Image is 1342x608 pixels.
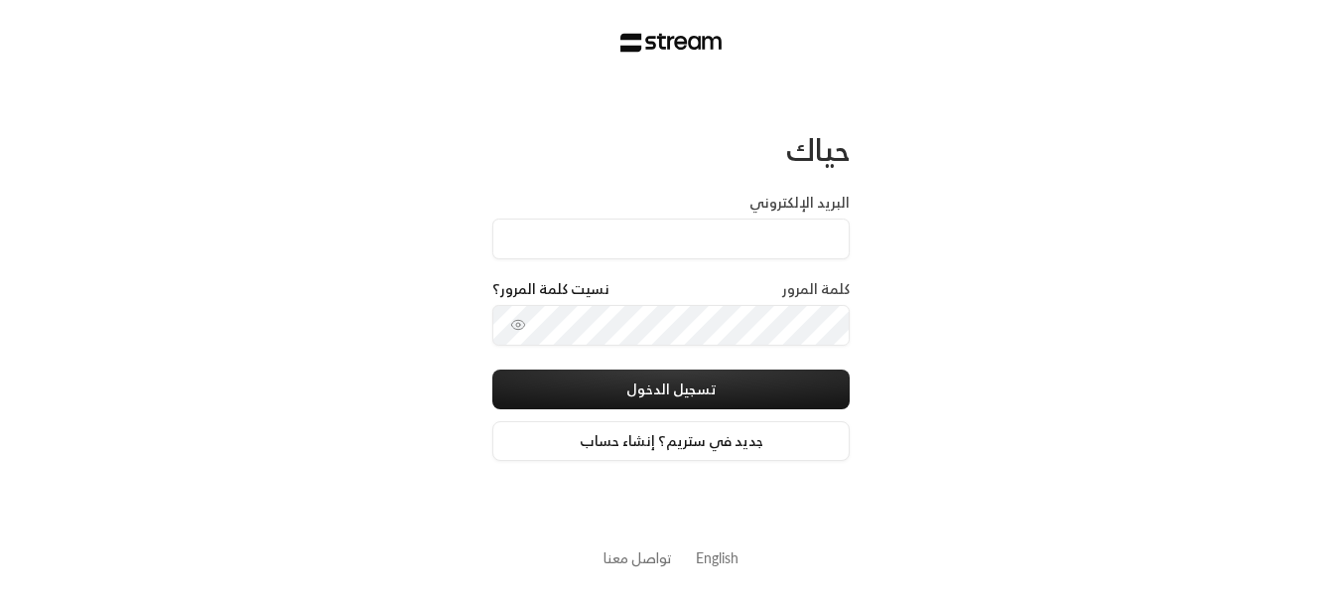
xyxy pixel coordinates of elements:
[696,539,738,576] a: English
[502,309,534,341] button: toggle password visibility
[786,123,850,176] span: حياك
[492,370,850,409] button: تسجيل الدخول
[604,547,672,568] button: تواصل معنا
[492,279,609,299] a: نسيت كلمة المرور؟
[782,279,850,299] label: كلمة المرور
[749,193,850,213] label: البريد الإلكتروني
[492,421,850,461] a: جديد في ستريم؟ إنشاء حساب
[604,545,672,570] a: تواصل معنا
[620,33,723,53] img: Stream Logo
